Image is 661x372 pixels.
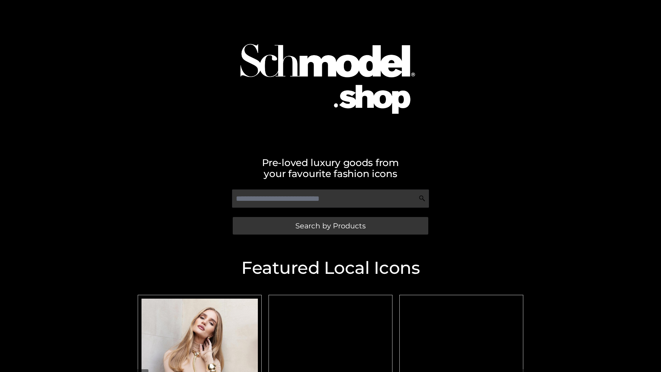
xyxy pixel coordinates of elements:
span: Search by Products [295,222,366,229]
img: Search Icon [419,195,426,202]
h2: Featured Local Icons​ [134,259,527,277]
a: Search by Products [233,217,428,235]
h2: Pre-loved luxury goods from your favourite fashion icons [134,157,527,179]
